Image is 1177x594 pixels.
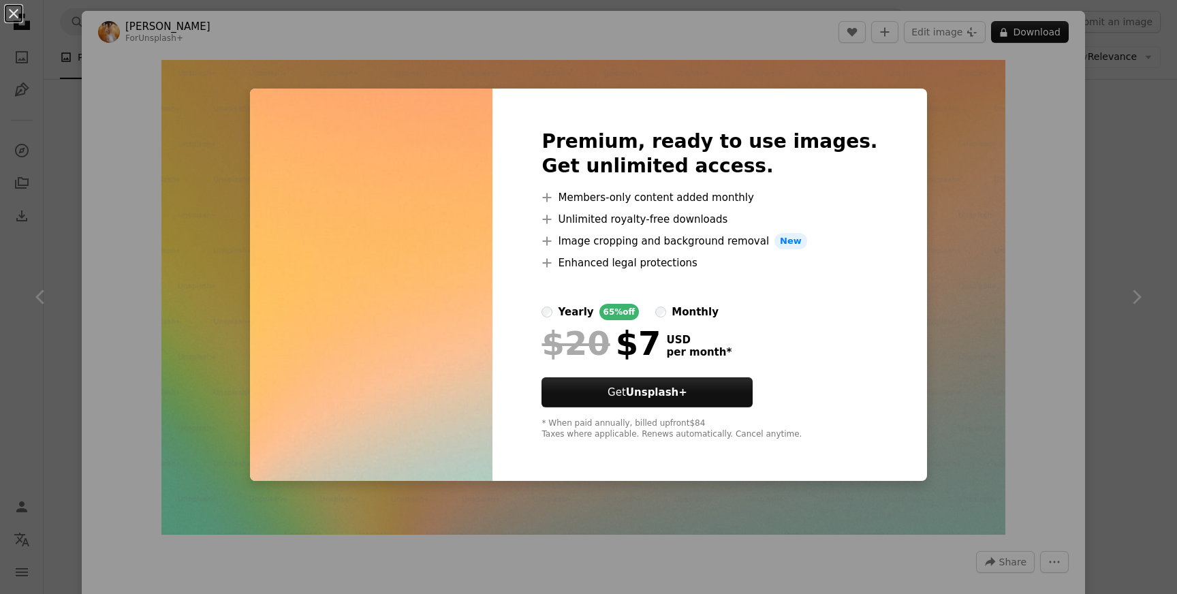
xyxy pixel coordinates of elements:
div: monthly [672,304,719,320]
h2: Premium, ready to use images. Get unlimited access. [542,129,877,178]
div: $7 [542,326,661,361]
div: yearly [558,304,593,320]
span: New [774,233,807,249]
span: per month * [666,346,732,358]
img: premium_photo-1701462778070-b205ae2262ff [250,89,492,481]
strong: Unsplash+ [626,386,687,398]
div: * When paid annually, billed upfront $84 Taxes where applicable. Renews automatically. Cancel any... [542,418,877,440]
li: Unlimited royalty-free downloads [542,211,877,228]
li: Image cropping and background removal [542,233,877,249]
div: 65% off [599,304,640,320]
li: Members-only content added monthly [542,189,877,206]
span: $20 [542,326,610,361]
button: GetUnsplash+ [542,377,753,407]
input: monthly [655,307,666,317]
li: Enhanced legal protections [542,255,877,271]
input: yearly65%off [542,307,552,317]
span: USD [666,334,732,346]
